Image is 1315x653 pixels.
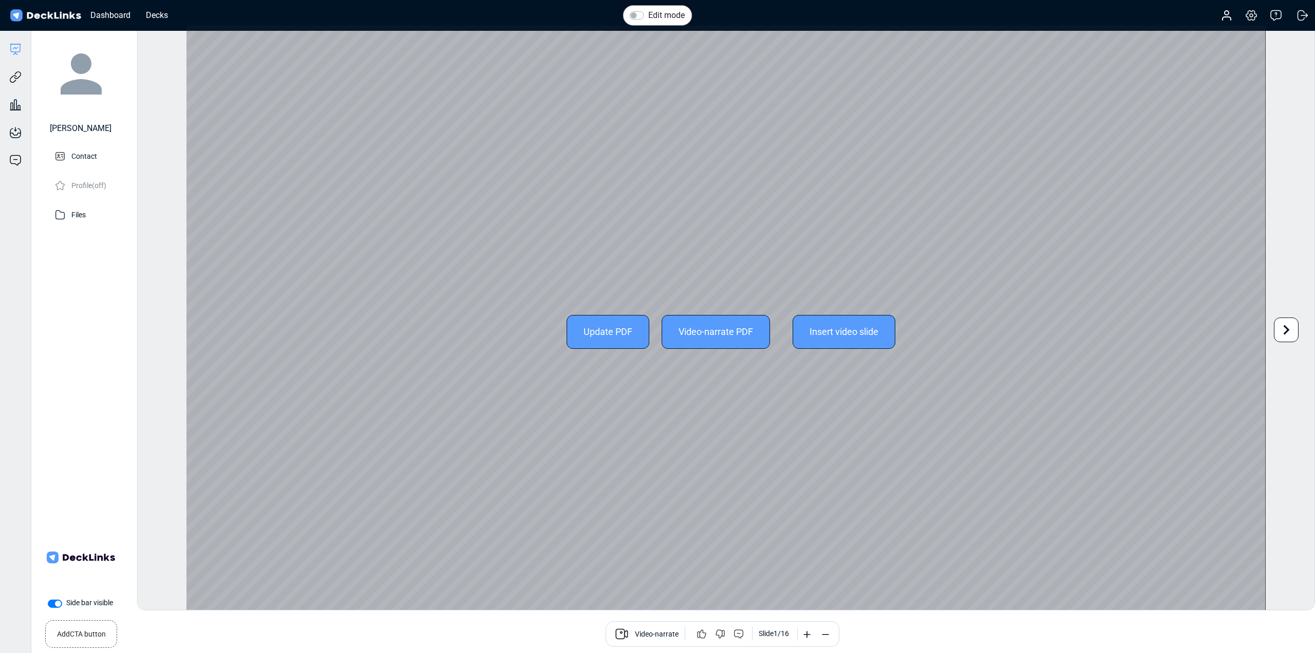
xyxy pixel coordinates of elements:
[8,8,83,23] img: DeckLinks
[648,9,685,22] label: Edit mode
[662,315,770,349] div: Video-narrate PDF
[71,149,97,162] p: Contact
[141,9,173,22] div: Decks
[759,628,789,639] div: Slide 1 / 16
[66,598,113,608] label: Side bar visible
[85,9,136,22] div: Dashboard
[567,315,649,349] div: Update PDF
[57,625,106,640] small: Add CTA button
[71,208,86,220] p: Files
[45,521,117,593] img: Company Banner
[793,315,895,349] div: Insert video slide
[635,629,679,641] span: Video-narrate
[50,122,111,135] div: [PERSON_NAME]
[71,178,106,191] p: Profile (off)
